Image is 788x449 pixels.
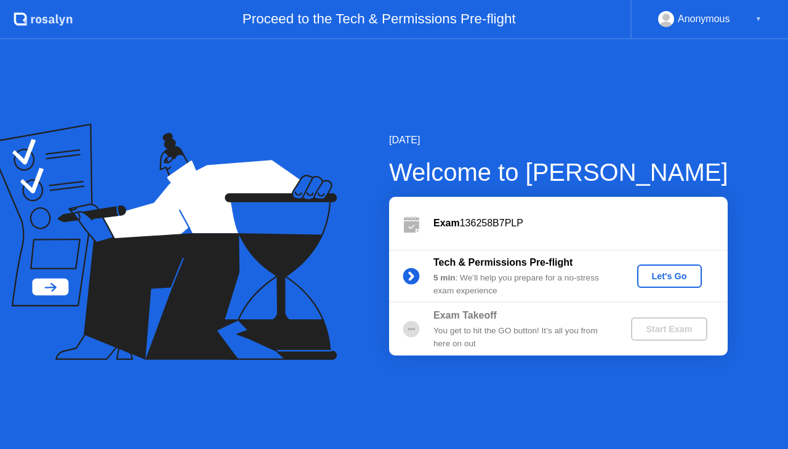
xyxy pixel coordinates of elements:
[433,325,611,350] div: You get to hit the GO button! It’s all you from here on out
[389,154,728,191] div: Welcome to [PERSON_NAME]
[636,324,702,334] div: Start Exam
[678,11,730,27] div: Anonymous
[433,273,456,282] b: 5 min
[433,310,497,320] b: Exam Takeoff
[433,218,460,228] b: Exam
[433,272,611,297] div: : We’ll help you prepare for a no-stress exam experience
[631,317,707,341] button: Start Exam
[637,264,702,288] button: Let's Go
[389,133,728,148] div: [DATE]
[642,271,697,281] div: Let's Go
[433,216,728,231] div: 136258B7PLP
[755,11,762,27] div: ▼
[433,257,573,268] b: Tech & Permissions Pre-flight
